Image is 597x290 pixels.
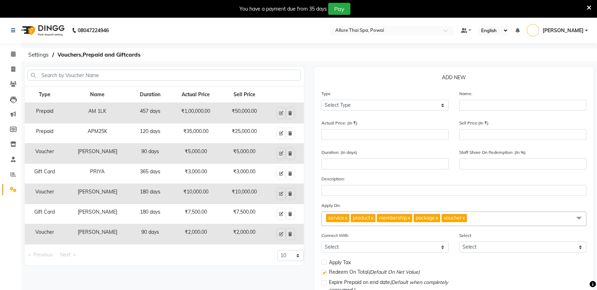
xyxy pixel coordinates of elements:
[170,184,221,204] td: ₹10,000.00
[64,164,130,184] td: PRIYA
[25,123,64,144] td: Prepaid
[329,259,351,266] span: Apply Tax
[170,103,221,123] td: ₹1,00,000.00
[321,176,345,182] label: Description:
[459,120,489,126] label: Sell Price:(In ₹)
[221,103,267,123] td: ₹50,000.00
[221,184,267,204] td: ₹10,000.00
[221,123,267,144] td: ₹25,000.00
[416,215,435,221] span: package
[328,3,350,15] button: Pay
[130,123,170,144] td: 120 days
[435,215,438,221] a: x
[328,215,344,221] span: service
[344,215,347,221] a: x
[170,144,221,164] td: ₹5,000.00
[459,91,472,97] label: Name:
[25,164,64,184] td: Gift Card
[368,269,420,275] span: (Default On Net Value)
[240,5,327,13] div: You have a payment due from 35 days
[527,24,539,36] img: Prashant Mistry
[221,87,267,103] th: Sell Price
[221,224,267,244] td: ₹2,000.00
[64,103,130,123] td: AM 1LK
[78,21,109,40] b: 08047224946
[130,103,170,123] td: 457 days
[459,149,526,156] label: Staff Share On Redemption :(In %)
[221,144,267,164] td: ₹5,000.00
[130,184,170,204] td: 180 days
[60,251,71,258] span: Next
[170,123,221,144] td: ₹35,000.00
[407,215,410,221] a: x
[321,74,586,84] p: ADD NEW
[543,27,584,34] span: [PERSON_NAME]
[130,87,170,103] th: Duration
[18,21,66,40] img: logo
[221,164,267,184] td: ₹3,000.00
[25,144,64,164] td: Voucher
[130,224,170,244] td: 90 days
[353,215,370,221] span: product
[329,268,420,277] span: Redeem On Total
[379,215,407,221] span: membership
[221,204,267,224] td: ₹7,500.00
[370,215,373,221] a: x
[321,120,357,126] label: Actual Price: (In ₹)
[462,215,465,221] a: x
[28,70,301,81] input: Search by Voucher Name
[170,87,221,103] th: Actual Price
[25,204,64,224] td: Gift Card
[321,91,331,97] label: Type
[130,144,170,164] td: 90 days
[25,250,159,260] nav: Pagination
[321,202,341,209] label: Apply On:
[444,215,462,221] span: voucher
[25,103,64,123] td: Prepaid
[459,232,471,239] label: Select
[321,232,348,239] label: Connect With
[130,164,170,184] td: 365 days
[64,204,130,224] td: [PERSON_NAME]
[25,48,52,61] span: Settings
[64,123,130,144] td: APM25K
[170,224,221,244] td: ₹2,000.00
[33,251,53,258] span: Previous
[130,204,170,224] td: 180 days
[25,87,64,103] th: Type
[170,164,221,184] td: ₹3,000.00
[64,144,130,164] td: [PERSON_NAME]
[25,224,64,244] td: Voucher
[64,184,130,204] td: [PERSON_NAME]
[321,149,357,156] label: Duration: (in days)
[64,87,130,103] th: Name
[64,224,130,244] td: [PERSON_NAME]
[170,204,221,224] td: ₹7,500.00
[54,48,144,61] span: Vouchers,Prepaid and Giftcards
[25,184,64,204] td: Voucher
